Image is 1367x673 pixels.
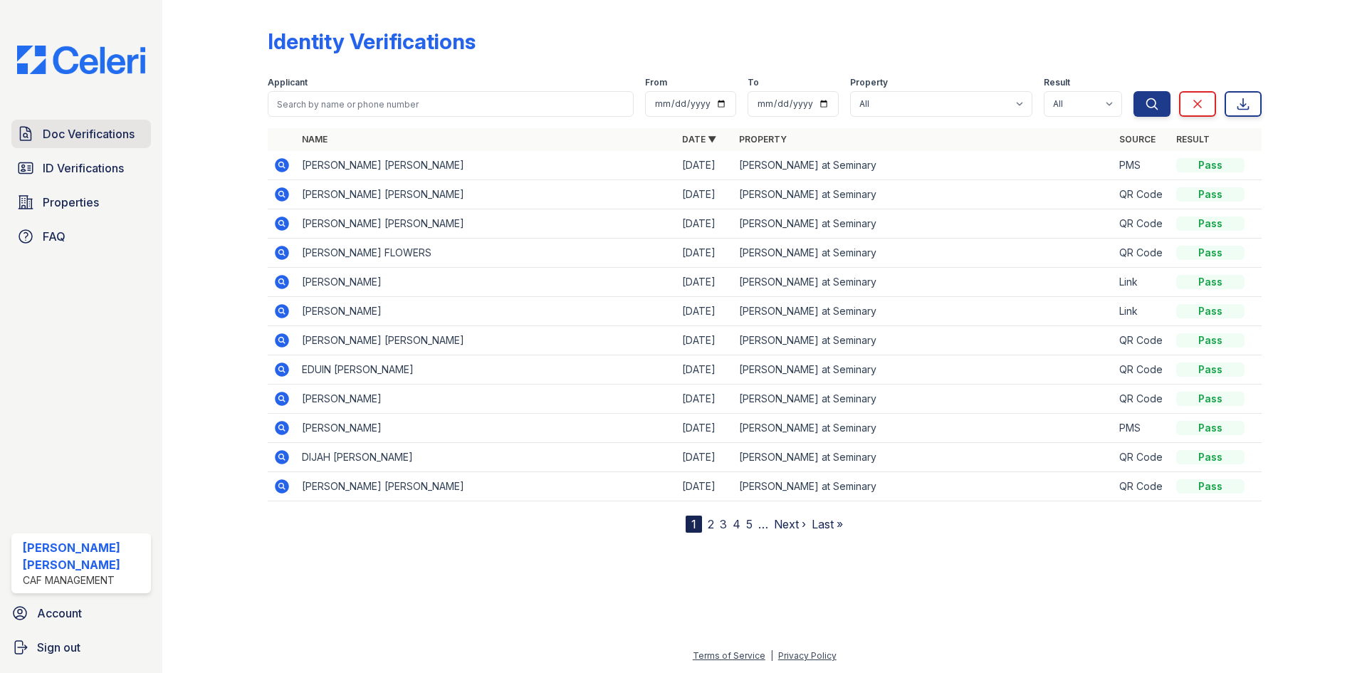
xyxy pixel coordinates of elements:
[676,239,733,268] td: [DATE]
[1114,239,1170,268] td: QR Code
[733,443,1114,472] td: [PERSON_NAME] at Seminary
[1176,421,1245,435] div: Pass
[1176,392,1245,406] div: Pass
[733,239,1114,268] td: [PERSON_NAME] at Seminary
[720,517,727,531] a: 3
[1119,134,1156,145] a: Source
[1114,268,1170,297] td: Link
[1176,246,1245,260] div: Pass
[1114,297,1170,326] td: Link
[748,77,759,88] label: To
[774,517,806,531] a: Next ›
[1176,333,1245,348] div: Pass
[296,472,676,501] td: [PERSON_NAME] [PERSON_NAME]
[1176,158,1245,172] div: Pass
[1114,209,1170,239] td: QR Code
[296,239,676,268] td: [PERSON_NAME] FLOWERS
[1176,479,1245,494] div: Pass
[686,516,702,533] div: 1
[1114,414,1170,443] td: PMS
[37,605,82,622] span: Account
[676,414,733,443] td: [DATE]
[11,188,151,216] a: Properties
[1114,326,1170,355] td: QR Code
[676,326,733,355] td: [DATE]
[43,228,66,245] span: FAQ
[676,443,733,472] td: [DATE]
[296,209,676,239] td: [PERSON_NAME] [PERSON_NAME]
[1176,216,1245,231] div: Pass
[11,154,151,182] a: ID Verifications
[296,414,676,443] td: [PERSON_NAME]
[43,194,99,211] span: Properties
[1176,304,1245,318] div: Pass
[676,180,733,209] td: [DATE]
[758,516,768,533] span: …
[23,573,145,588] div: CAF Management
[746,517,753,531] a: 5
[676,472,733,501] td: [DATE]
[296,355,676,385] td: EDUIN [PERSON_NAME]
[1044,77,1070,88] label: Result
[1114,151,1170,180] td: PMS
[733,472,1114,501] td: [PERSON_NAME] at Seminary
[1114,355,1170,385] td: QR Code
[23,539,145,573] div: [PERSON_NAME] [PERSON_NAME]
[6,599,157,627] a: Account
[1114,180,1170,209] td: QR Code
[1176,362,1245,377] div: Pass
[296,180,676,209] td: [PERSON_NAME] [PERSON_NAME]
[296,151,676,180] td: [PERSON_NAME] [PERSON_NAME]
[1114,385,1170,414] td: QR Code
[708,517,714,531] a: 2
[1176,450,1245,464] div: Pass
[770,650,773,661] div: |
[676,209,733,239] td: [DATE]
[778,650,837,661] a: Privacy Policy
[296,385,676,414] td: [PERSON_NAME]
[11,120,151,148] a: Doc Verifications
[296,443,676,472] td: DIJAH [PERSON_NAME]
[676,355,733,385] td: [DATE]
[1176,187,1245,202] div: Pass
[676,297,733,326] td: [DATE]
[676,268,733,297] td: [DATE]
[682,134,716,145] a: Date ▼
[296,326,676,355] td: [PERSON_NAME] [PERSON_NAME]
[733,385,1114,414] td: [PERSON_NAME] at Seminary
[37,639,80,656] span: Sign out
[739,134,787,145] a: Property
[1176,134,1210,145] a: Result
[296,268,676,297] td: [PERSON_NAME]
[43,160,124,177] span: ID Verifications
[733,297,1114,326] td: [PERSON_NAME] at Seminary
[733,355,1114,385] td: [PERSON_NAME] at Seminary
[302,134,328,145] a: Name
[6,633,157,662] a: Sign out
[645,77,667,88] label: From
[850,77,888,88] label: Property
[733,414,1114,443] td: [PERSON_NAME] at Seminary
[733,209,1114,239] td: [PERSON_NAME] at Seminary
[296,297,676,326] td: [PERSON_NAME]
[733,268,1114,297] td: [PERSON_NAME] at Seminary
[1114,472,1170,501] td: QR Code
[733,151,1114,180] td: [PERSON_NAME] at Seminary
[268,91,634,117] input: Search by name or phone number
[6,46,157,74] img: CE_Logo_Blue-a8612792a0a2168367f1c8372b55b34899dd931a85d93a1a3d3e32e68fde9ad4.png
[733,326,1114,355] td: [PERSON_NAME] at Seminary
[676,385,733,414] td: [DATE]
[1176,275,1245,289] div: Pass
[268,28,476,54] div: Identity Verifications
[43,125,135,142] span: Doc Verifications
[733,180,1114,209] td: [PERSON_NAME] at Seminary
[676,151,733,180] td: [DATE]
[11,222,151,251] a: FAQ
[812,517,843,531] a: Last »
[693,650,765,661] a: Terms of Service
[268,77,308,88] label: Applicant
[1114,443,1170,472] td: QR Code
[733,517,740,531] a: 4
